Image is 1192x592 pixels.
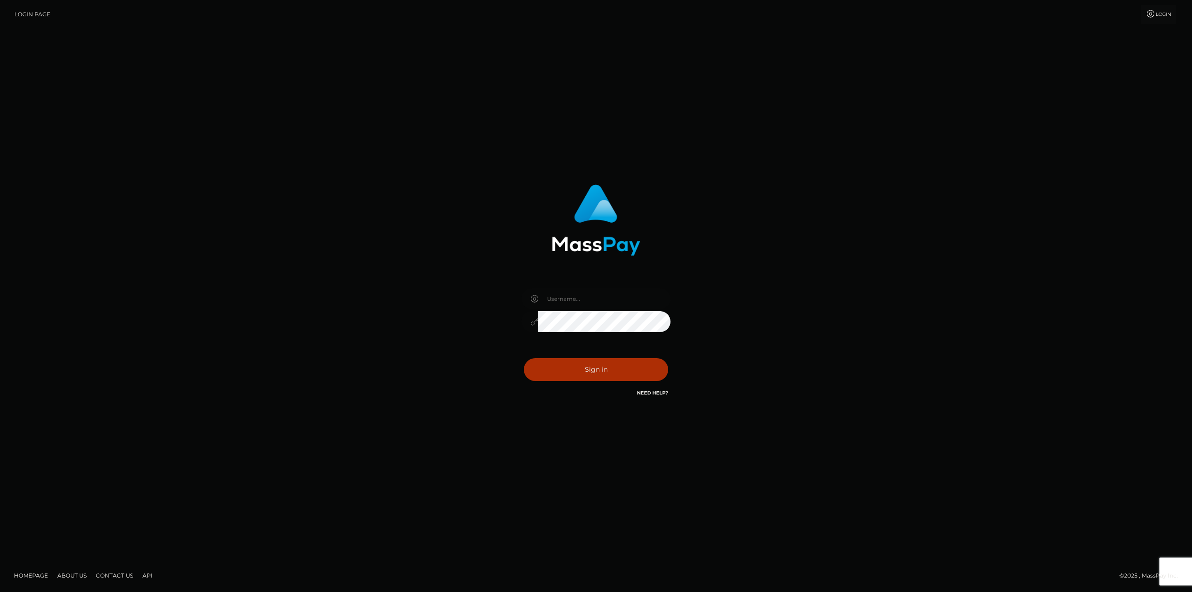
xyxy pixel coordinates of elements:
img: MassPay Login [552,184,640,256]
a: Homepage [10,568,52,583]
a: About Us [54,568,90,583]
button: Sign in [524,358,668,381]
a: Need Help? [637,390,668,396]
a: Contact Us [92,568,137,583]
div: © 2025 , MassPay Inc. [1119,571,1185,581]
input: Username... [538,288,670,309]
a: Login Page [14,5,50,24]
a: API [139,568,156,583]
a: Login [1141,5,1176,24]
